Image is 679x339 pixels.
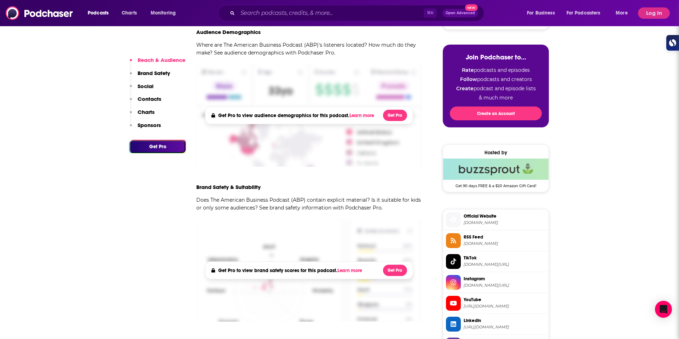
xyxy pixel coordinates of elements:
span: For Business [527,8,555,18]
span: Instagram [464,276,546,282]
button: Contacts [130,96,161,109]
button: Get Pro [130,140,185,153]
h3: Brand Safety & Suitability [196,184,261,190]
button: open menu [562,7,611,19]
span: Monitoring [151,8,176,18]
img: Podchaser - Follow, Share and Rate Podcasts [6,6,74,20]
li: podcast and episode lists [450,85,542,92]
button: open menu [83,7,118,19]
a: Linkedin[URL][DOMAIN_NAME] [446,317,546,332]
a: Charts [117,7,141,19]
li: podcasts and creators [450,76,542,82]
button: open menu [146,7,185,19]
span: YouTube [464,297,546,303]
button: open menu [611,7,637,19]
h3: Audience Demographics [196,29,261,35]
button: Sponsors [130,122,161,135]
span: https://www.linkedin.com/in/showcase/abp-the-american-business-podcast-for-the-next-generation [464,324,546,330]
span: TikTok [464,255,546,261]
span: Linkedin [464,317,546,324]
strong: Follow [460,76,477,82]
span: Official Website [464,213,546,219]
span: Podcasts [88,8,109,18]
a: YouTube[URL][DOMAIN_NAME] [446,296,546,311]
span: feeds.buzzsprout.com [464,241,546,246]
span: Charts [122,8,137,18]
p: Sponsors [138,122,161,128]
button: Get Pro [383,265,407,276]
li: & much more [450,94,542,101]
p: Charts [138,109,155,115]
a: Instagram[DOMAIN_NAME][URL] [446,275,546,290]
a: RSS Feed[DOMAIN_NAME] [446,233,546,248]
span: Get 90 days FREE & a $20 Amazon Gift Card! [443,180,549,188]
img: Buzzsprout Deal: Get 90 days FREE & a $20 Amazon Gift Card! [443,159,549,180]
span: ⌘ K [424,8,437,18]
button: Create an Account [450,107,542,120]
div: Open Intercom Messenger [655,301,672,318]
button: Open AdvancedNew [442,9,478,17]
span: RSS Feed [464,234,546,240]
span: For Podcasters [567,8,600,18]
strong: Rate [462,67,474,73]
h4: Get Pro to view brand safety scores for this podcast. [218,268,364,274]
div: Search podcasts, credits, & more... [225,5,491,21]
p: Reach & Audience [138,57,185,63]
h4: Get Pro to view audience demographics for this podcast. [218,113,376,119]
button: Brand Safety [130,70,170,83]
span: americanpodcast.tv [464,220,546,225]
p: Social [138,83,153,90]
p: Brand Safety [138,70,170,76]
button: open menu [522,7,564,19]
button: Get Pro [383,110,407,121]
button: Social [130,83,153,96]
p: Where are The American Business Podcast (ABP)'s listeners located? How much do they make? See aud... [196,41,422,57]
span: https://www.youtube.com/@Americanbusinesspodcast [464,304,546,309]
li: podcasts and episodes [450,67,542,73]
span: Open Advanced [446,11,475,15]
a: Official Website[DOMAIN_NAME] [446,212,546,227]
input: Search podcasts, credits, & more... [238,7,424,19]
a: TikTok[DOMAIN_NAME][URL] [446,254,546,269]
span: tiktok.com/@americanbusinesspodcast [464,262,546,267]
p: Contacts [138,96,161,102]
span: instagram.com/americanbusinesspodcast [464,283,546,288]
div: Hosted by [443,150,549,156]
strong: Create [456,85,474,92]
span: New [465,4,478,11]
p: Does The American Business Podcast (ABP) contain explicit material? Is it suitable for kids or on... [196,196,422,212]
a: Buzzsprout Deal: Get 90 days FREE & a $20 Amazon Gift Card! [443,159,549,188]
button: Learn more [349,113,376,119]
h3: Join Podchaser to... [450,53,542,61]
button: Learn more [337,268,364,274]
button: Charts [130,109,155,122]
button: Reach & Audience [130,57,185,70]
button: Log In [638,7,670,19]
span: More [616,8,628,18]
